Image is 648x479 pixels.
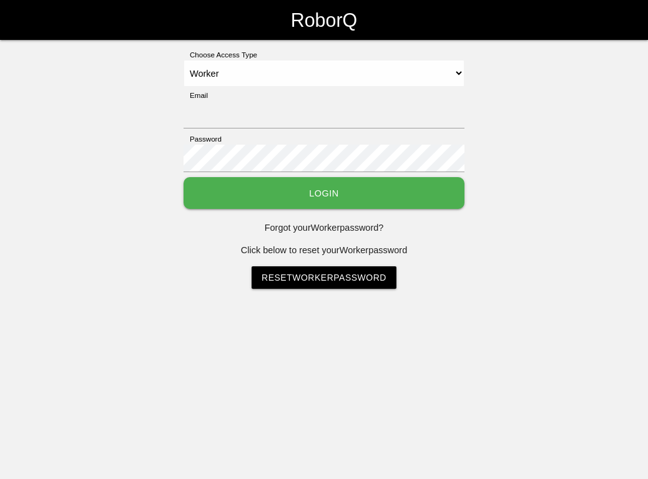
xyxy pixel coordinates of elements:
[184,90,208,100] label: Email
[252,266,396,289] a: ResetWorkerPassword
[184,221,464,235] p: Forgot your Worker password?
[184,133,222,144] label: Password
[184,49,257,60] label: Choose Access Type
[184,177,464,209] button: Login
[184,244,464,258] p: Click below to reset your Worker password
